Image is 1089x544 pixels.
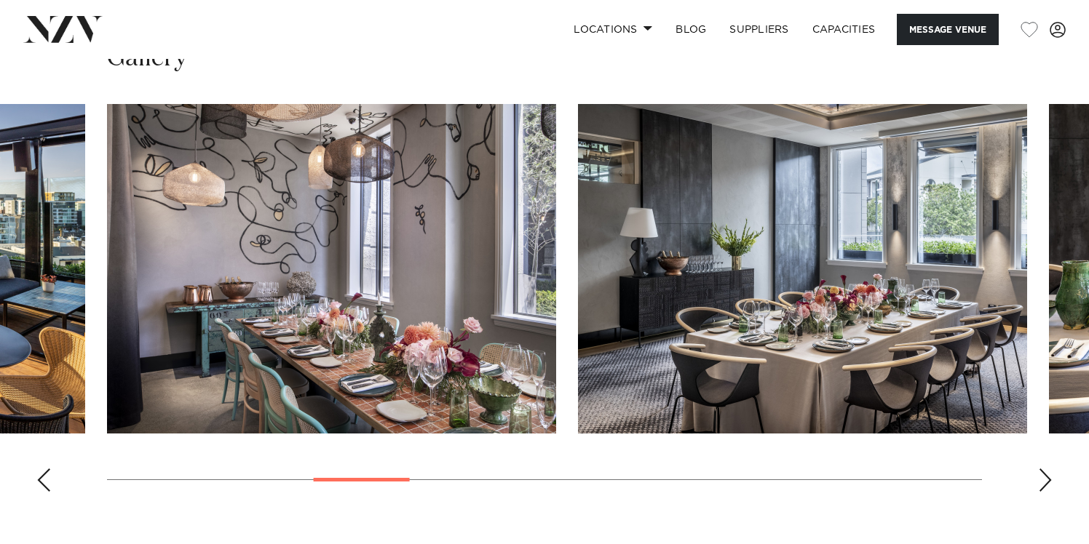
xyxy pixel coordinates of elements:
[23,16,103,42] img: nzv-logo.png
[801,14,887,45] a: Capacities
[562,14,664,45] a: Locations
[664,14,718,45] a: BLOG
[897,14,999,45] button: Message Venue
[107,104,556,433] swiper-slide: 5 / 17
[578,104,1027,433] swiper-slide: 6 / 17
[718,14,800,45] a: SUPPLIERS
